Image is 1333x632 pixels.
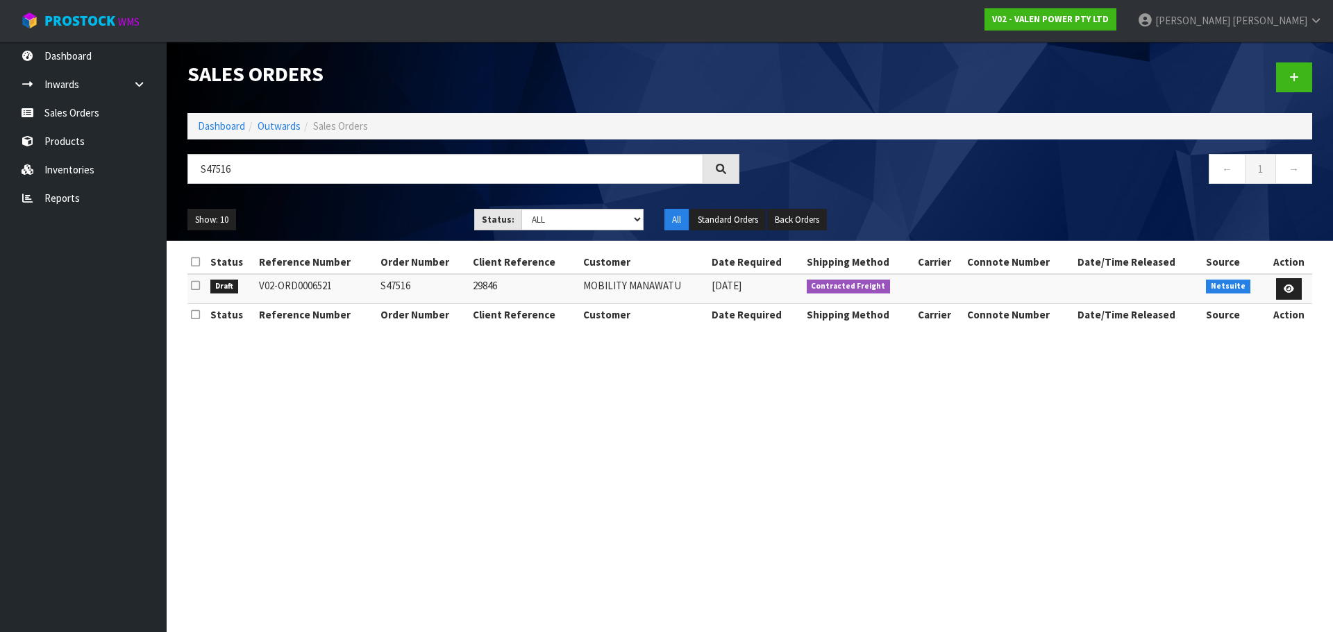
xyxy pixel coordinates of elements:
td: V02-ORD0006521 [255,274,376,304]
span: Contracted Freight [807,280,891,293]
nav: Page navigation [760,154,1312,188]
th: Client Reference [469,251,579,273]
th: Shipping Method [803,304,914,326]
th: Carrier [914,304,964,326]
span: Draft [210,280,238,293]
a: 1 [1245,154,1276,184]
button: Show: 10 [187,209,236,231]
a: Outwards [258,119,301,133]
button: All [664,209,689,231]
th: Date/Time Released [1074,251,1202,273]
th: Action [1265,251,1312,273]
th: Carrier [914,251,964,273]
a: Dashboard [198,119,245,133]
small: WMS [118,15,140,28]
th: Client Reference [469,304,579,326]
th: Order Number [377,251,470,273]
strong: Status: [482,214,514,225]
th: Customer [580,304,708,326]
th: Source [1202,251,1265,273]
span: [PERSON_NAME] [1232,14,1307,27]
th: Reference Number [255,304,376,326]
th: Action [1265,304,1312,326]
th: Date Required [708,251,803,273]
td: 29846 [469,274,579,304]
th: Customer [580,251,708,273]
td: S47516 [377,274,470,304]
th: Order Number [377,304,470,326]
button: Back Orders [767,209,827,231]
span: Sales Orders [313,119,368,133]
span: [DATE] [712,279,741,292]
th: Connote Number [964,304,1073,326]
span: Netsuite [1206,280,1250,293]
th: Connote Number [964,251,1073,273]
strong: V02 - VALEN POWER PTY LTD [992,13,1109,25]
th: Reference Number [255,251,376,273]
th: Status [207,251,255,273]
td: MOBILITY MANAWATU [580,274,708,304]
img: cube-alt.png [21,12,38,29]
th: Date Required [708,304,803,326]
th: Shipping Method [803,251,914,273]
h1: Sales Orders [187,62,739,85]
a: ← [1209,154,1246,184]
input: Search sales orders [187,154,703,184]
th: Source [1202,304,1265,326]
th: Date/Time Released [1074,304,1202,326]
span: ProStock [44,12,115,30]
button: Standard Orders [690,209,766,231]
th: Status [207,304,255,326]
a: → [1275,154,1312,184]
span: [PERSON_NAME] [1155,14,1230,27]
